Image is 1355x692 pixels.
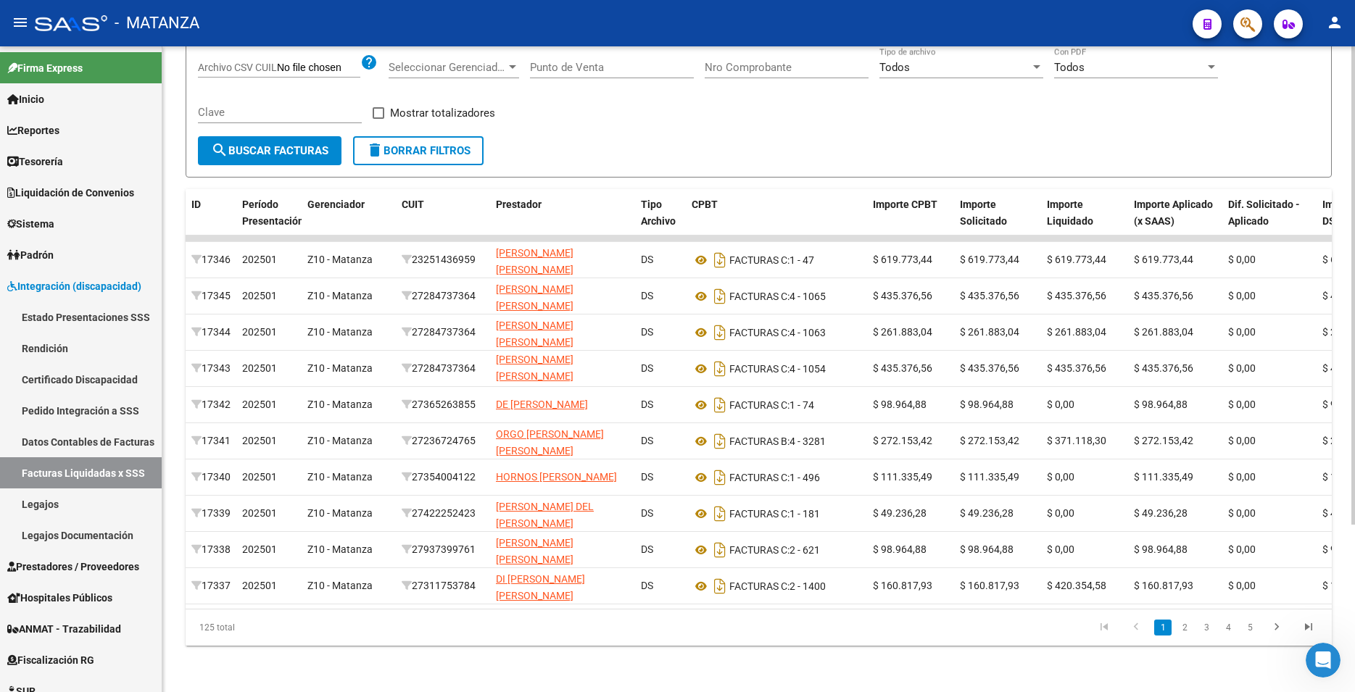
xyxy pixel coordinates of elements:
li: page 2 [1174,615,1196,640]
span: FACTURAS C: [729,580,790,592]
span: Importe Aplicado (x SAAS) [1134,199,1213,227]
input: Archivo CSV CUIL [277,62,360,75]
span: Padrón [7,247,54,263]
span: ORGO [PERSON_NAME] [PERSON_NAME] [496,428,604,457]
div: 1 - 181 [692,502,861,525]
div: 27365263855 [402,396,484,413]
span: $ 111.335,49 [873,471,932,483]
span: FACTURAS C: [729,291,790,302]
a: 3 [1198,620,1215,635]
span: Sistema [7,216,54,232]
div: 17341 [191,433,231,449]
span: Z10 - Matanza [307,435,373,446]
span: $ 160.817,93 [873,580,932,591]
span: $ 261.883,04 [873,326,932,338]
span: 202501 [242,399,277,410]
mat-icon: delete [366,141,384,159]
span: $ 160.817,93 [960,580,1019,591]
span: $ 261.883,04 [1134,326,1193,338]
span: DE [PERSON_NAME] [496,399,588,410]
span: DS [641,580,653,591]
span: FACTURAS C: [729,544,790,556]
span: - MATANZA [115,7,199,39]
span: 202501 [242,254,277,265]
div: 17338 [191,541,231,558]
span: DS [641,290,653,301]
span: $ 435.376,56 [1047,290,1106,301]
span: $ 0,00 [1228,254,1256,265]
datatable-header-cell: Tipo Archivo [635,189,686,253]
a: 4 [1219,620,1237,635]
span: Período Presentación [242,199,304,227]
i: Descargar documento [710,575,729,598]
span: $ 0,00 [1228,435,1256,446]
li: page 3 [1196,615,1217,640]
span: DS [641,399,653,410]
a: go to first page [1090,620,1118,635]
span: $ 0,00 [1228,399,1256,410]
span: Prestador [496,199,542,210]
span: $ 619.773,44 [960,254,1019,265]
span: Inicio [7,91,44,107]
span: $ 435.376,56 [960,362,1019,374]
span: DS [641,435,653,446]
span: Z10 - Matanza [307,471,373,483]
span: $ 261.883,04 [960,326,1019,338]
div: 4 - 1065 [692,285,861,308]
span: $ 0,00 [1228,580,1256,591]
span: $ 435.376,56 [960,290,1019,301]
span: $ 619.773,44 [1134,254,1193,265]
div: 27284737364 [402,360,484,377]
span: $ 435.376,56 [873,290,932,301]
datatable-header-cell: CUIT [396,189,490,253]
span: Reportes [7,122,59,138]
a: go to last page [1295,620,1322,635]
span: $ 98.964,88 [1134,543,1188,555]
div: 2 - 1400 [692,575,861,598]
span: DS [641,543,653,555]
span: $ 160.817,93 [1134,580,1193,591]
span: $ 0,00 [1228,543,1256,555]
datatable-header-cell: Importe Aplicado (x SAAS) [1128,189,1222,253]
span: Buscar Facturas [211,144,328,157]
span: $ 0,00 [1047,507,1074,519]
li: page 5 [1239,615,1261,640]
a: 2 [1176,620,1193,635]
datatable-header-cell: Importe Solicitado [954,189,1041,253]
div: 23251436959 [402,251,484,268]
span: $ 272.153,42 [1134,435,1193,446]
div: 27422252423 [402,505,484,522]
div: 1 - 74 [692,393,861,417]
i: Descargar documento [710,321,729,344]
mat-icon: menu [12,14,29,31]
datatable-header-cell: Importe CPBT [867,189,954,253]
span: Z10 - Matanza [307,254,373,265]
div: 17337 [191,578,231,594]
span: Todos [879,61,910,74]
datatable-header-cell: ID [186,189,236,253]
span: DS [641,326,653,338]
span: Dif. Solicitado - Aplicado [1228,199,1300,227]
i: Descargar documento [710,466,729,489]
i: Descargar documento [710,430,729,453]
span: Z10 - Matanza [307,362,373,374]
i: Descargar documento [710,249,729,272]
i: Descargar documento [710,393,729,417]
span: FACTURAS B: [729,435,790,447]
div: 17343 [191,360,231,377]
span: $ 98.964,88 [873,543,927,555]
li: page 1 [1152,615,1174,640]
span: [PERSON_NAME] [PERSON_NAME] [496,320,573,348]
div: 27236724765 [402,433,484,449]
span: 202501 [242,362,277,374]
datatable-header-cell: Importe Liquidado [1041,189,1128,253]
span: 202501 [242,580,277,591]
div: 17345 [191,288,231,304]
span: DS [641,471,653,483]
span: $ 0,00 [1047,399,1074,410]
span: Importe Liquidado [1047,199,1093,227]
mat-icon: person [1326,14,1343,31]
span: FACTURAS C: [729,327,790,338]
span: Z10 - Matanza [307,326,373,338]
li: page 4 [1217,615,1239,640]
